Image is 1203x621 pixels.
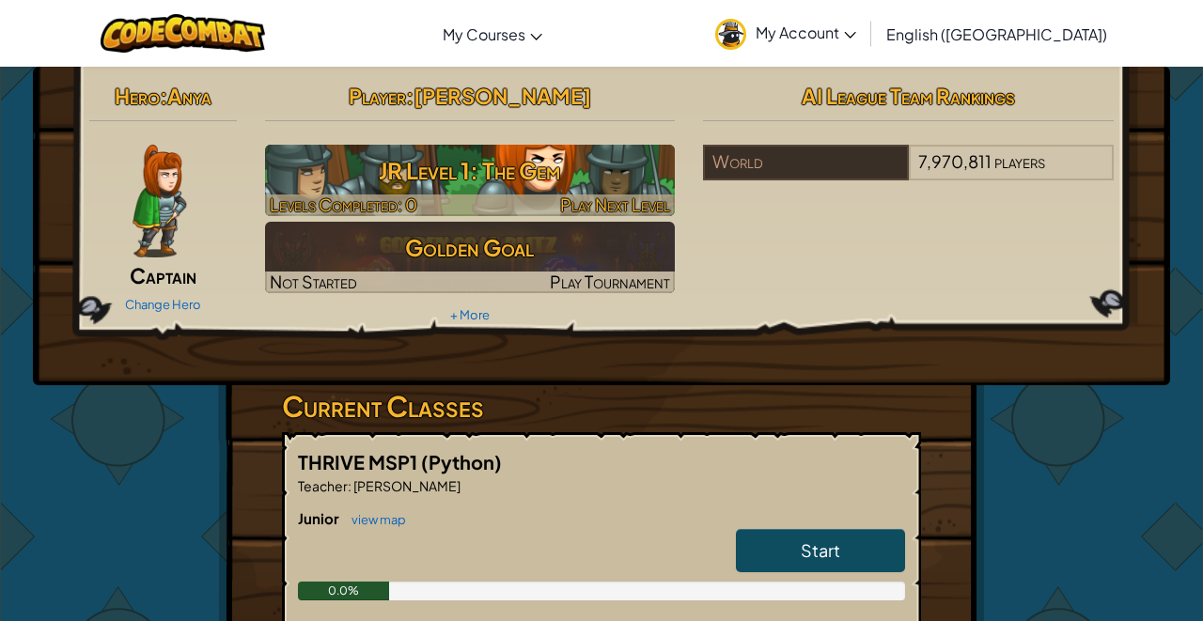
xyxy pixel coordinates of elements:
[115,83,160,109] span: Hero
[421,450,502,474] span: (Python)
[349,83,406,109] span: Player
[443,24,525,44] span: My Courses
[298,450,421,474] span: THRIVE MSP1
[706,4,866,63] a: My Account
[101,14,265,53] img: CodeCombat logo
[348,477,352,494] span: :
[282,385,921,427] h3: Current Classes
[550,271,670,292] span: Play Tournament
[877,8,1117,59] a: English ([GEOGRAPHIC_DATA])
[125,297,201,312] a: Change Hero
[130,262,196,288] span: Captain
[414,83,591,109] span: [PERSON_NAME]
[270,271,357,292] span: Not Started
[160,83,167,109] span: :
[270,194,417,215] span: Levels Completed: 0
[265,149,676,192] h3: JR Level 1: The Gem
[802,83,1015,109] span: AI League Team Rankings
[918,150,992,172] span: 7,970,811
[352,477,461,494] span: [PERSON_NAME]
[265,222,676,293] a: Golden GoalNot StartedPlay Tournament
[801,539,840,561] span: Start
[560,194,670,215] span: Play Next Level
[433,8,552,59] a: My Courses
[265,145,676,216] img: JR Level 1: The Gem
[342,512,406,527] a: view map
[167,83,211,109] span: Anya
[298,509,342,527] span: Junior
[703,145,908,180] div: World
[265,222,676,293] img: Golden Goal
[756,23,856,42] span: My Account
[298,477,348,494] span: Teacher
[994,150,1045,172] span: players
[265,226,676,269] h3: Golden Goal
[703,163,1114,184] a: World7,970,811players
[450,307,490,322] a: + More
[298,582,389,600] div: 0.0%
[715,19,746,50] img: avatar
[406,83,414,109] span: :
[265,145,676,216] a: Play Next Level
[133,145,186,257] img: captain-pose.png
[886,24,1107,44] span: English ([GEOGRAPHIC_DATA])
